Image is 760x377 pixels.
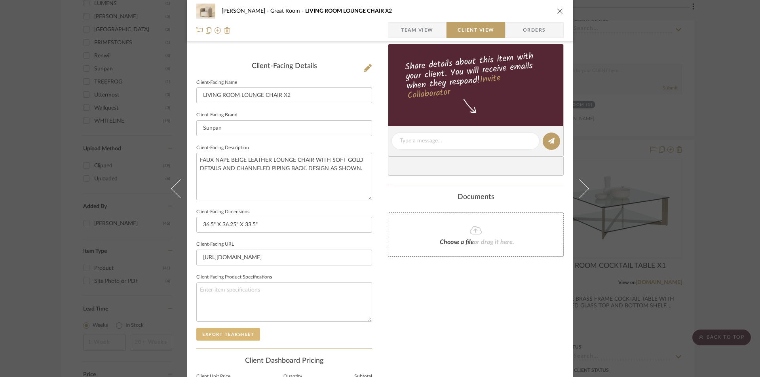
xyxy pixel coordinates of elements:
input: Enter item URL [196,250,372,265]
input: Enter Client-Facing Brand [196,120,372,136]
label: Client-Facing Name [196,81,237,85]
div: Documents [388,193,564,202]
label: Client-Facing Brand [196,113,237,117]
div: Client-Facing Details [196,62,372,71]
button: close [557,8,564,15]
span: Great Room [270,8,305,14]
input: Enter Client-Facing Item Name [196,87,372,103]
span: Client View [458,22,494,38]
span: Team View [401,22,433,38]
div: Client Dashboard Pricing [196,357,372,366]
input: Enter item dimensions [196,217,372,233]
img: 7ea9a319-1388-4c6d-957b-636418bb7496_48x40.jpg [196,3,215,19]
span: or drag it here. [474,239,514,245]
button: Export Tearsheet [196,328,260,341]
span: Choose a file [440,239,474,245]
label: Client-Facing URL [196,242,234,246]
label: Client-Facing Product Specifications [196,275,272,279]
span: [PERSON_NAME] [222,8,270,14]
span: LIVING ROOM LOUNGE CHAIR X2 [305,8,392,14]
img: Remove from project [224,27,230,34]
label: Client-Facing Dimensions [196,210,249,214]
span: Orders [514,22,555,38]
label: Client-Facing Description [196,146,249,150]
div: Share details about this item with your client. You will receive emails when they respond! [387,49,565,102]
